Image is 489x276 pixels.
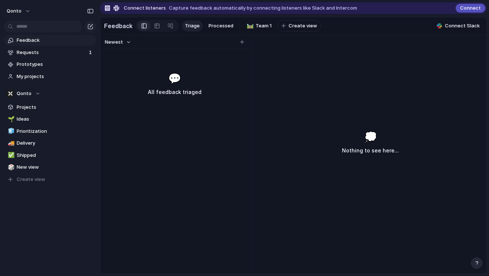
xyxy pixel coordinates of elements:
[4,35,96,46] a: Feedback
[17,115,94,123] span: Ideas
[17,128,94,135] span: Prioritization
[17,49,87,56] span: Requests
[17,152,94,159] span: Shipped
[7,152,14,159] button: ✅
[342,146,399,155] h3: Nothing to see here...
[104,21,133,30] h2: Feedback
[4,114,96,125] a: 🌱Ideas
[7,139,14,147] button: 🚚
[8,151,13,159] div: ✅
[17,61,94,68] span: Prototypes
[104,37,132,47] button: Newest
[460,4,481,12] span: Connect
[246,22,253,30] button: 🛤️
[434,20,483,31] button: Connect Slack
[7,128,14,135] button: 🧊
[17,37,94,44] span: Feedback
[364,129,377,145] span: 💭
[17,104,94,111] span: Projects
[185,22,200,30] span: Triage
[17,139,94,147] span: Delivery
[17,90,31,97] span: Qonto
[7,115,14,123] button: 🌱
[456,4,485,13] button: Connect
[105,38,123,46] span: Newest
[17,164,94,171] span: New view
[17,73,94,80] span: My projects
[289,22,317,30] span: Create view
[8,115,13,124] div: 🌱
[4,126,96,137] a: 🧊Prioritization
[4,174,96,185] button: Create view
[445,22,480,30] span: Connect Slack
[7,164,14,171] button: 🎲
[4,138,96,149] a: 🚚Delivery
[8,163,13,172] div: 🎲
[4,47,96,58] a: Requests1
[4,102,96,113] a: Projects
[4,162,96,173] a: 🎲New view
[7,7,21,15] span: Qonto
[247,21,252,30] div: 🛤️
[4,59,96,70] a: Prototypes
[118,88,231,97] h3: All feedback triaged
[209,22,233,30] span: Processed
[4,71,96,82] a: My projects
[4,150,96,161] a: ✅Shipped
[168,71,181,86] span: 💬
[277,20,321,32] button: Create view
[17,176,45,183] span: Create view
[243,20,275,31] a: 🛤️Team 1
[4,88,96,99] button: Qonto
[256,22,272,30] span: Team 1
[206,20,236,31] a: Processed
[89,49,93,56] span: 1
[8,139,13,148] div: 🚚
[182,20,203,31] a: Triage
[169,4,357,12] span: Capture feedback automatically by connecting listeners like Slack and Intercom
[124,4,166,12] span: Connect listeners
[8,127,13,135] div: 🧊
[3,5,34,17] button: Qonto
